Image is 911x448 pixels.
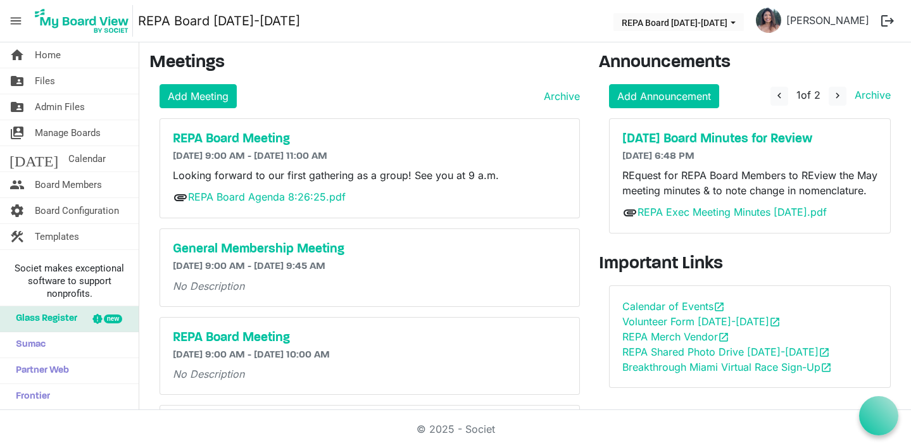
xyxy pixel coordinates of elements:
[68,146,106,171] span: Calendar
[4,9,28,33] span: menu
[874,8,901,34] button: logout
[173,330,567,345] a: REPA Board Meeting
[9,172,25,197] span: people
[756,8,781,33] img: YcOm1LtmP80IA-PKU6h1PJ--Jn-4kuVIEGfr0aR6qQTzM5pdw1I7-_SZs6Ee-9uXvl2a8gAPaoRLVNHcOWYtXg_thumb.png
[9,68,25,94] span: folder_shared
[9,384,50,409] span: Frontier
[173,132,567,147] a: REPA Board Meeting
[6,262,133,300] span: Societ makes exceptional software to support nonprofits.
[769,316,781,328] span: open_in_new
[35,42,61,68] span: Home
[9,120,25,146] span: switch_account
[188,190,346,203] a: REPA Board Agenda 8:26:25.pdf
[173,190,188,205] span: attachment
[9,358,69,383] span: Partner Web
[173,151,567,163] h6: [DATE] 9:00 AM - [DATE] 11:00 AM
[622,315,781,328] a: Volunteer Form [DATE]-[DATE]open_in_new
[9,306,77,332] span: Glass Register
[622,300,725,313] a: Calendar of Eventsopen_in_new
[173,168,567,183] p: Looking forward to our first gathering as a group! See you at 9 a.m.
[850,89,891,101] a: Archive
[173,366,567,382] p: No Description
[35,68,55,94] span: Files
[622,361,832,373] a: Breakthrough Miami Virtual Race Sign-Upopen_in_new
[173,349,567,361] h6: [DATE] 9:00 AM - [DATE] 10:00 AM
[539,89,580,104] a: Archive
[173,242,567,257] a: General Membership Meeting
[9,198,25,223] span: settings
[713,301,725,313] span: open_in_new
[622,132,877,147] a: [DATE] Board Minutes for Review
[35,172,102,197] span: Board Members
[35,224,79,249] span: Templates
[35,120,101,146] span: Manage Boards
[796,89,820,101] span: of 2
[819,347,830,358] span: open_in_new
[599,254,901,275] h3: Important Links
[832,90,843,101] span: navigate_next
[820,362,832,373] span: open_in_new
[622,168,877,198] p: REquest for REPA Board Members to REview the May meeting minutes & to note change in nomenclature.
[770,87,788,106] button: navigate_before
[718,332,729,343] span: open_in_new
[35,198,119,223] span: Board Configuration
[35,94,85,120] span: Admin Files
[774,90,785,101] span: navigate_before
[9,224,25,249] span: construction
[31,5,138,37] a: My Board View Logo
[638,206,827,218] a: REPA Exec Meeting Minutes [DATE].pdf
[31,5,133,37] img: My Board View Logo
[417,423,495,435] a: © 2025 - Societ
[149,53,580,74] h3: Meetings
[173,278,567,294] p: No Description
[160,84,237,108] a: Add Meeting
[173,261,567,273] h6: [DATE] 9:00 AM - [DATE] 9:45 AM
[613,13,744,31] button: REPA Board 2025-2026 dropdownbutton
[781,8,874,33] a: [PERSON_NAME]
[599,53,901,74] h3: Announcements
[138,8,300,34] a: REPA Board [DATE]-[DATE]
[9,332,46,358] span: Sumac
[622,151,694,161] span: [DATE] 6:48 PM
[9,146,58,171] span: [DATE]
[622,345,830,358] a: REPA Shared Photo Drive [DATE]-[DATE]open_in_new
[9,42,25,68] span: home
[622,330,729,343] a: REPA Merch Vendoropen_in_new
[829,87,846,106] button: navigate_next
[622,205,638,220] span: attachment
[609,84,719,108] a: Add Announcement
[796,89,801,101] span: 1
[9,94,25,120] span: folder_shared
[104,314,122,323] div: new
